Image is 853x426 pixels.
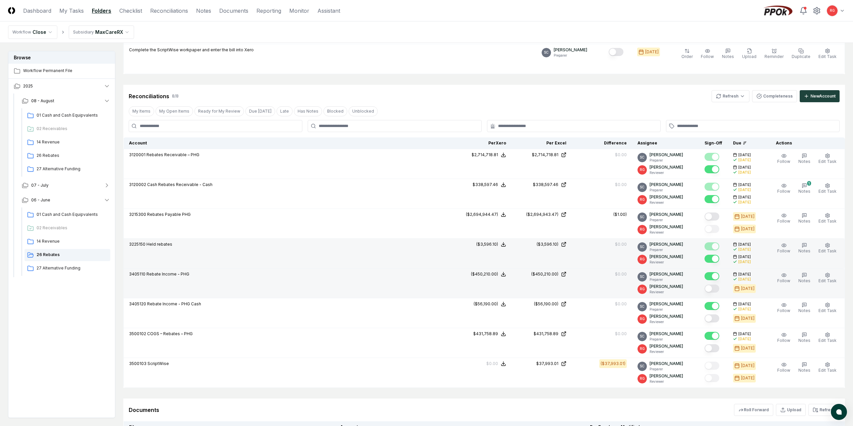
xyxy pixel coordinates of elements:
[650,343,683,349] p: [PERSON_NAME]
[705,272,719,280] button: Mark complete
[640,304,645,309] span: SC
[146,152,199,157] span: Rebates Receivable – PHG
[16,94,116,108] button: 08 - August
[517,271,566,277] a: ($450,210.00)
[741,286,754,292] div: [DATE]
[24,249,110,261] a: 26 Rebates
[147,212,191,217] span: Rebates Payable PHG
[650,182,683,188] p: [PERSON_NAME]
[771,140,840,146] div: Actions
[37,126,108,132] span: 02 Receivables
[818,248,837,253] span: Edit Task
[59,7,84,15] a: My Tasks
[777,368,790,373] span: Follow
[798,189,810,194] span: Notes
[16,207,116,277] div: 06 - June
[818,159,837,164] span: Edit Task
[129,406,159,414] div: Documents
[24,209,110,221] a: 01 Cash and Cash Equipvalents
[150,7,188,15] a: Reconciliations
[792,54,810,59] span: Duplicate
[486,361,498,367] div: $0.00
[650,260,683,265] p: Reviewer
[24,136,110,148] a: 14 Revenue
[798,368,810,373] span: Notes
[741,315,754,321] div: [DATE]
[798,159,810,164] span: Notes
[800,90,840,102] button: NewAccount
[818,278,837,283] span: Edit Task
[544,50,549,55] span: SC
[640,244,645,249] span: SC
[24,110,110,122] a: 01 Cash and Cash Equipvalents
[705,183,719,191] button: Mark complete
[777,278,790,283] span: Follow
[615,271,627,277] div: $0.00
[738,170,751,175] div: [DATE]
[798,219,810,224] span: Notes
[777,159,790,164] span: Follow
[818,54,837,59] span: Edit Task
[609,48,623,56] button: Mark complete
[37,238,108,244] span: 14 Revenue
[23,83,33,89] span: 2025
[776,301,792,315] button: Follow
[705,302,719,310] button: Mark complete
[531,271,558,277] div: ($450,210.00)
[741,47,758,61] button: Upload
[817,241,838,255] button: Edit Task
[808,404,840,416] button: Refresh
[738,158,751,163] div: [DATE]
[147,182,212,187] span: Cash Rebates Receivable - Cash
[517,241,566,247] a: ($3,596.10)
[741,226,754,232] div: [DATE]
[129,152,145,157] span: 3120001
[650,164,683,170] p: [PERSON_NAME]
[129,106,154,116] button: My Items
[817,47,838,61] button: Edit Task
[129,92,169,100] div: Reconciliations
[722,54,734,59] span: Notes
[615,182,627,188] div: $0.00
[37,252,108,258] span: 26 Rebates
[129,301,146,306] span: 3405120
[650,373,683,379] p: [PERSON_NAME]
[742,54,756,59] span: Upload
[650,331,683,337] p: [PERSON_NAME]
[517,152,566,158] a: $2,714,718.81
[818,338,837,343] span: Edit Task
[797,152,812,166] button: Notes
[777,308,790,313] span: Follow
[156,106,193,116] button: My Open Items
[129,140,446,146] div: Account
[776,361,792,375] button: Follow
[650,224,683,230] p: [PERSON_NAME]
[738,200,751,205] div: [DATE]
[705,314,719,322] button: Mark complete
[8,64,116,78] a: Workflow Permanent File
[466,211,506,218] button: ($2,694,944.47)
[650,218,683,223] p: Preparer
[797,271,812,285] button: Notes
[798,338,810,343] span: Notes
[738,254,751,259] span: [DATE]
[24,163,110,175] a: 27 Alternative Funding
[776,211,792,226] button: Follow
[219,7,248,15] a: Documents
[92,7,111,15] a: Folders
[705,165,719,173] button: Mark complete
[818,219,837,224] span: Edit Task
[776,404,806,416] button: Upload
[615,301,627,307] div: $0.00
[534,331,558,337] div: $431,758.89
[534,301,558,307] div: ($56,190.00)
[517,331,566,337] a: $431,758.89
[129,212,146,217] span: 3215300
[705,344,719,352] button: Mark complete
[734,404,773,416] button: Roll Forward
[473,331,498,337] div: $431,758.89
[798,248,810,253] span: Notes
[738,242,751,247] span: [DATE]
[474,301,506,307] button: ($56,190.00)
[738,165,751,170] span: [DATE]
